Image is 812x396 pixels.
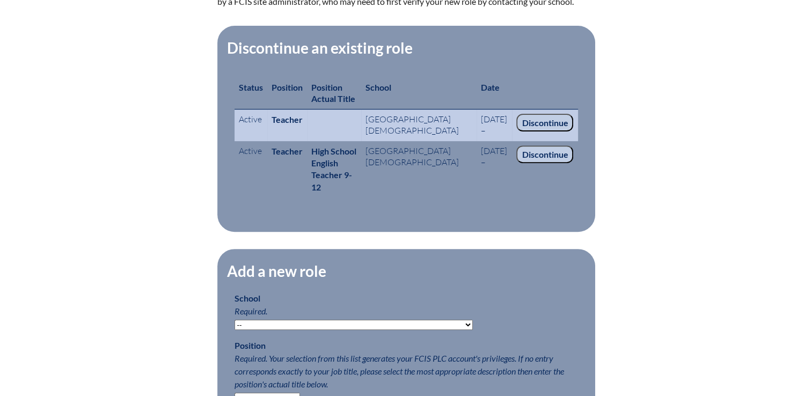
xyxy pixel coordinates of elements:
b: Teacher [272,114,303,124]
td: [GEOGRAPHIC_DATA][DEMOGRAPHIC_DATA] [361,109,477,141]
th: Position Actual Title [307,77,361,109]
input: Discontinue [516,114,573,132]
legend: Discontinue an existing role [226,39,414,57]
legend: Add a new role [226,262,327,280]
b: High School English Teacher 9-12 [311,146,356,192]
td: [GEOGRAPHIC_DATA][DEMOGRAPHIC_DATA] [361,141,477,198]
td: [DATE] – [477,141,513,198]
td: Active [235,109,267,141]
label: Position [235,340,266,350]
input: Discontinue [516,145,573,164]
th: School [361,77,477,109]
th: Date [477,77,578,109]
th: Status [235,77,267,109]
span: Required. Your selection from this list generates your FCIS PLC account's privileges. If no entry... [235,353,564,389]
td: Active [235,141,267,198]
td: [DATE] – [477,109,513,141]
th: Position [267,77,307,109]
span: Required. [235,306,267,316]
b: Teacher [272,146,303,156]
label: School [235,293,260,303]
